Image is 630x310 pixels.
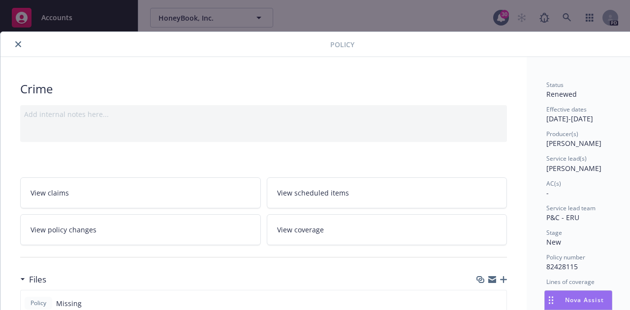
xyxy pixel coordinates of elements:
[20,177,261,208] a: View claims
[546,164,601,173] span: [PERSON_NAME]
[20,273,46,286] div: Files
[546,286,549,296] span: -
[546,139,601,148] span: [PERSON_NAME]
[12,38,24,50] button: close
[277,188,349,198] span: View scheduled items
[31,188,69,198] span: View claims
[56,298,82,309] span: Missing
[546,253,585,261] span: Policy number
[546,154,587,163] span: Service lead(s)
[277,225,324,235] span: View coverage
[546,262,578,271] span: 82428115
[546,228,562,237] span: Stage
[546,89,577,99] span: Renewed
[546,278,595,286] span: Lines of coverage
[24,109,503,119] div: Add internal notes here...
[546,179,561,188] span: AC(s)
[267,177,507,208] a: View scheduled items
[544,290,612,310] button: Nova Assist
[29,299,48,308] span: Policy
[546,81,564,89] span: Status
[20,214,261,245] a: View policy changes
[20,81,507,97] div: Crime
[546,237,561,247] span: New
[546,105,587,113] span: Effective dates
[546,213,579,222] span: P&C - ERU
[546,130,578,138] span: Producer(s)
[546,204,596,212] span: Service lead team
[267,214,507,245] a: View coverage
[565,296,604,304] span: Nova Assist
[546,188,549,197] span: -
[29,273,46,286] h3: Files
[31,225,96,235] span: View policy changes
[330,39,354,50] span: Policy
[545,291,557,310] div: Drag to move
